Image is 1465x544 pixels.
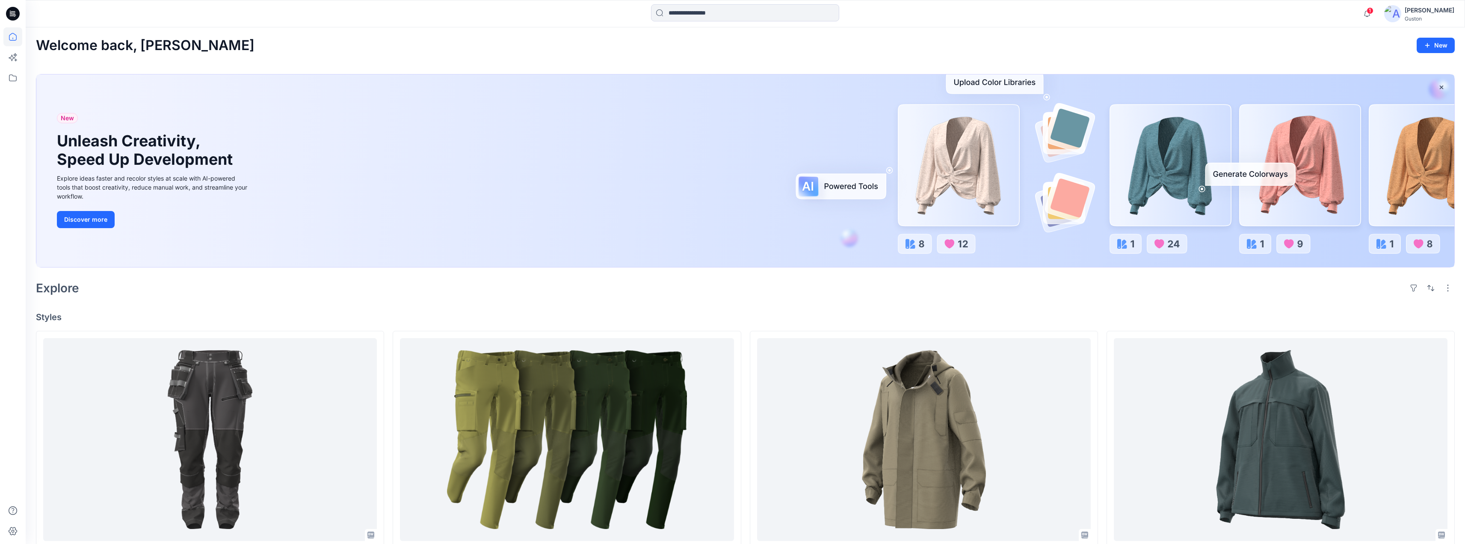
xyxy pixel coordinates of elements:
div: Guston [1405,15,1454,22]
a: GL_MT_0085_SOFT SHEKK JACKET [1114,338,1447,541]
button: New [1417,38,1455,53]
a: GL-MT-0086-27-08-2025 [757,338,1091,541]
a: Discover more [57,211,249,228]
div: Explore ideas faster and recolor styles at scale with AI-powered tools that boost creativity, red... [57,174,249,201]
button: Discover more [57,211,115,228]
img: avatar [1384,5,1401,22]
div: [PERSON_NAME] [1405,5,1454,15]
span: 1 [1367,7,1373,14]
a: Men's Hunting_001 [400,338,734,541]
h1: Unleash Creativity, Speed Up Development [57,132,237,169]
h2: Explore [36,281,79,295]
h2: Welcome back, [PERSON_NAME] [36,38,255,54]
h4: Styles [36,312,1455,322]
span: New [61,113,74,123]
a: 1979_A-02395_Craftsman Trousers Striker [43,338,377,541]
